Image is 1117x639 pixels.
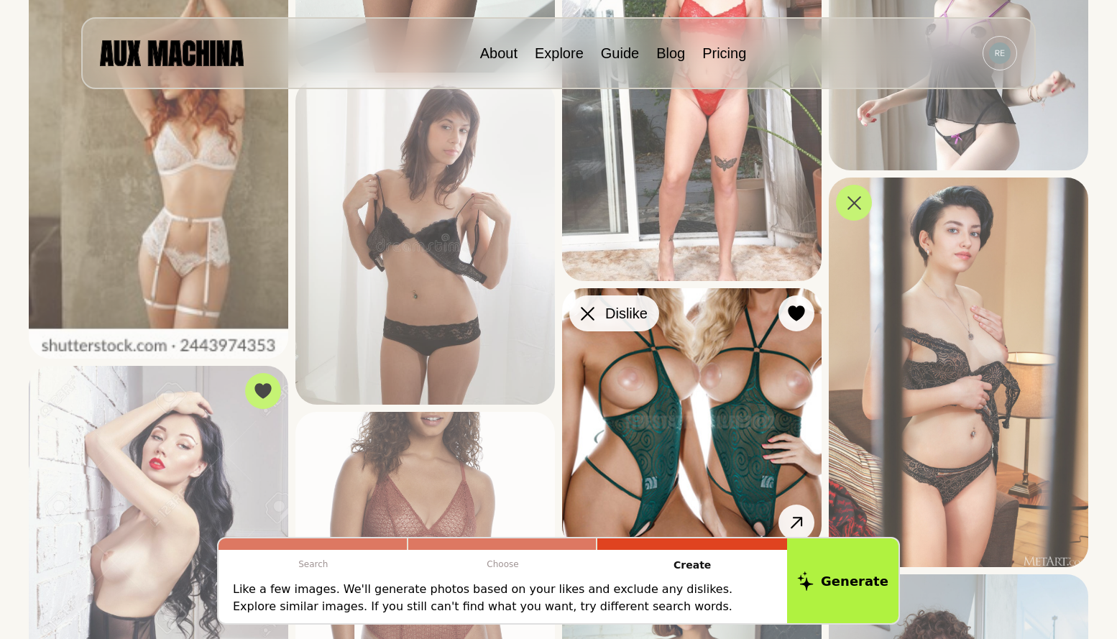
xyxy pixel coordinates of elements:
p: Create [597,550,787,581]
img: Avatar [989,42,1011,64]
p: Like a few images. We'll generate photos based on your likes and exclude any dislikes. Explore si... [233,581,773,615]
img: AUX MACHINA [100,40,244,65]
a: Guide [601,45,639,61]
p: Search [219,550,408,579]
a: Explore [535,45,584,61]
img: Search result [829,178,1088,567]
span: Dislike [605,303,648,324]
img: Search result [562,288,822,548]
button: Dislike [569,295,659,331]
a: About [480,45,518,61]
img: Search result [295,80,555,404]
button: Generate [787,538,898,623]
a: Pricing [702,45,746,61]
p: Choose [408,550,598,579]
a: Blog [656,45,685,61]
